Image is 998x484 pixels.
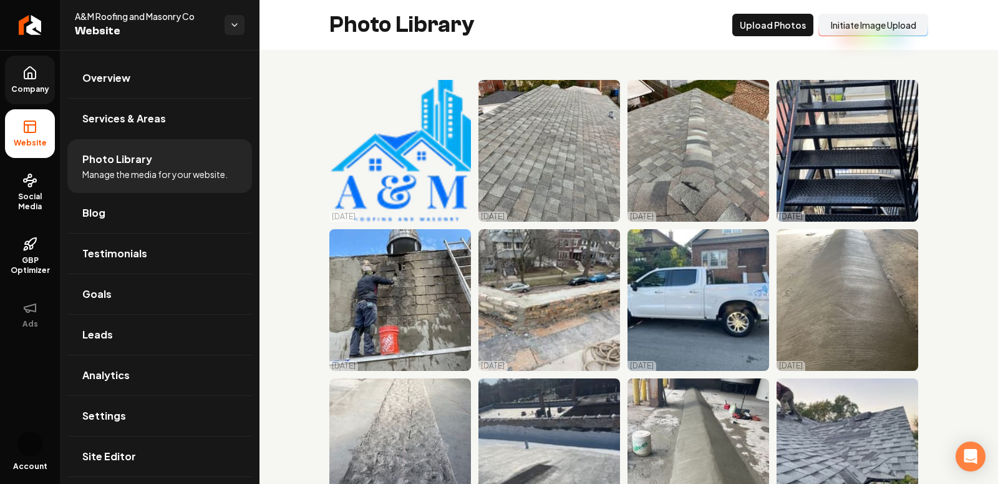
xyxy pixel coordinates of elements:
[82,152,152,167] span: Photo Library
[82,287,112,302] span: Goals
[627,80,769,222] img: Aerial view of a gray shingle roof with a prominent ridge line and nearby structures.
[779,212,803,222] p: [DATE]
[332,361,356,371] p: [DATE]
[481,361,505,371] p: [DATE]
[777,229,918,371] img: Freshly poured concrete floor in warehouse showing smooth texture and construction activity.
[630,361,654,371] p: [DATE]
[329,80,471,222] img: Logo of A&M Construction, featuring blue houses and skyscrapers, symbolizing real estate and deve...
[481,212,505,222] p: [DATE]
[329,229,471,371] img: Construction worker repairing masonry wall with ladder, bucket, and water tank in background.
[332,212,356,222] p: [DATE]
[5,290,55,339] button: Ads
[17,432,42,457] img: Camilo Vargas
[67,396,252,436] a: Settings
[67,99,252,139] a: Services & Areas
[75,22,215,40] span: Website
[5,56,55,104] a: Company
[19,15,42,35] img: Rebolt Logo
[956,442,986,472] div: Open Intercom Messenger
[630,212,654,222] p: [DATE]
[329,12,475,37] h2: Photo Library
[82,246,147,261] span: Testimonials
[818,14,928,36] button: Initiate Image Upload
[6,84,54,94] span: Company
[5,192,55,212] span: Social Media
[478,229,620,371] img: Repairing a brick wall with fresh mortar on a rooftop, overlooking residential street.
[82,111,166,126] span: Services & Areas
[5,255,55,275] span: GBP Optimizer
[67,58,252,98] a: Overview
[17,432,42,457] button: Open user button
[627,229,769,371] img: White pickup truck with A&M logo and contact details parked in front of a residential home.
[478,80,620,222] img: Aerial view of a residential roof with gray asphalt shingles and surrounding neighborhood.
[82,449,136,464] span: Site Editor
[67,274,252,314] a: Goals
[17,319,43,329] span: Ads
[67,193,252,233] a: Blog
[5,227,55,285] a: GBP Optimizer
[777,80,918,222] img: Black metal fire escape stairs leading downward, surrounded by buildings and a yard.
[82,327,113,342] span: Leads
[5,163,55,222] a: Social Media
[67,315,252,355] a: Leads
[13,462,47,472] span: Account
[82,168,228,180] span: Manage the media for your website.
[82,71,130,86] span: Overview
[732,14,813,36] button: Upload Photos
[779,361,803,371] p: [DATE]
[82,408,126,423] span: Settings
[82,368,130,383] span: Analytics
[75,10,215,22] span: A&M Roofing and Masonry Co
[9,138,52,148] span: Website
[67,355,252,395] a: Analytics
[67,234,252,274] a: Testimonials
[67,437,252,477] a: Site Editor
[82,205,105,220] span: Blog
